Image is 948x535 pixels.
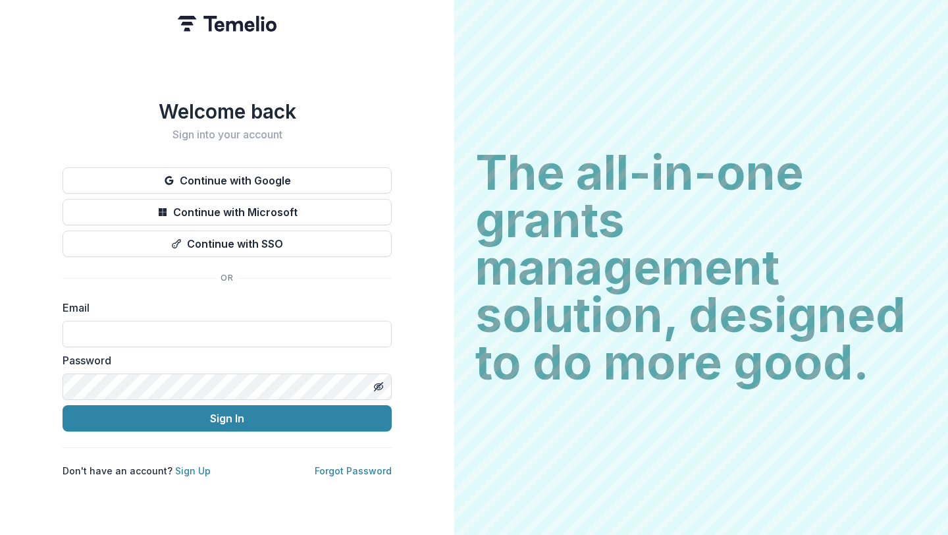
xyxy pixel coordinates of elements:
[63,128,392,141] h2: Sign into your account
[63,167,392,194] button: Continue with Google
[175,465,211,476] a: Sign Up
[368,376,389,397] button: Toggle password visibility
[63,231,392,257] button: Continue with SSO
[63,464,211,478] p: Don't have an account?
[63,199,392,225] button: Continue with Microsoft
[63,300,384,316] label: Email
[315,465,392,476] a: Forgot Password
[63,405,392,432] button: Sign In
[178,16,276,32] img: Temelio
[63,99,392,123] h1: Welcome back
[63,352,384,368] label: Password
